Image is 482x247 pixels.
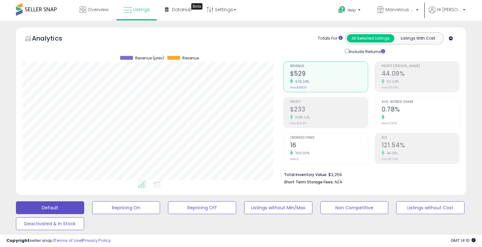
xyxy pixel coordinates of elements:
button: Deactivated & In Stock [16,217,84,230]
h5: Analytics [32,34,75,44]
small: Prev: 28.96% [382,86,398,89]
button: Listings With Cost [394,34,442,42]
a: Privacy Policy [83,237,111,243]
small: 1085.12% [293,115,310,120]
button: Listings without Min/Max [244,201,312,214]
span: 2025-09-9 14:10 GMT [451,237,476,243]
span: Hi [PERSON_NAME] [437,6,461,13]
div: Include Returns [340,48,393,55]
small: 678.24% [293,79,310,84]
a: Terms of Use [55,237,82,243]
span: Revenue [290,65,368,68]
button: All Selected Listings [347,34,394,42]
a: Help [333,1,367,21]
div: Tooltip anchor [191,3,202,10]
h2: $233 [290,106,368,114]
h2: 121.54% [382,142,459,150]
span: Marvelous Enterprises [385,6,414,13]
h2: 44.09% [382,70,459,79]
span: N/A [335,179,342,185]
i: Get Help [338,6,346,14]
strong: Copyright [6,237,30,243]
span: ROI [382,136,459,140]
small: 52.24% [384,79,399,84]
div: Totals For [318,35,343,42]
span: Ordered Items [290,136,368,140]
h2: 16 [290,142,368,150]
a: Hi [PERSON_NAME] [429,6,465,21]
div: seller snap | | [6,238,111,244]
span: Overview [88,6,108,13]
b: Total Inventory Value: [284,172,327,177]
small: Prev: 0.00% [382,121,397,125]
b: Short Term Storage Fees: [284,179,334,185]
button: Repricing On [92,201,160,214]
span: Listings [133,6,150,13]
span: Revenue (prev) [135,56,164,60]
small: 700.00% [293,151,310,156]
span: Profit [PERSON_NAME] [382,65,459,68]
button: Default [16,201,84,214]
small: 48.15% [384,151,398,156]
li: $2,256 [284,170,455,178]
small: Prev: $68.00 [290,86,307,89]
small: Prev: $19.69 [290,121,307,125]
button: Listings without Cost [396,201,464,214]
span: Profit [290,100,368,104]
span: Avg. Buybox Share [382,100,459,104]
h2: $529 [290,70,368,79]
span: Revenue [182,56,199,60]
span: DataHub [172,6,192,13]
h2: 0.78% [382,106,459,114]
button: Repricing Off [168,201,236,214]
span: Help [347,7,356,13]
small: Prev: 82.04% [382,157,398,161]
button: Non Competitive [320,201,389,214]
small: Prev: 2 [290,157,299,161]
